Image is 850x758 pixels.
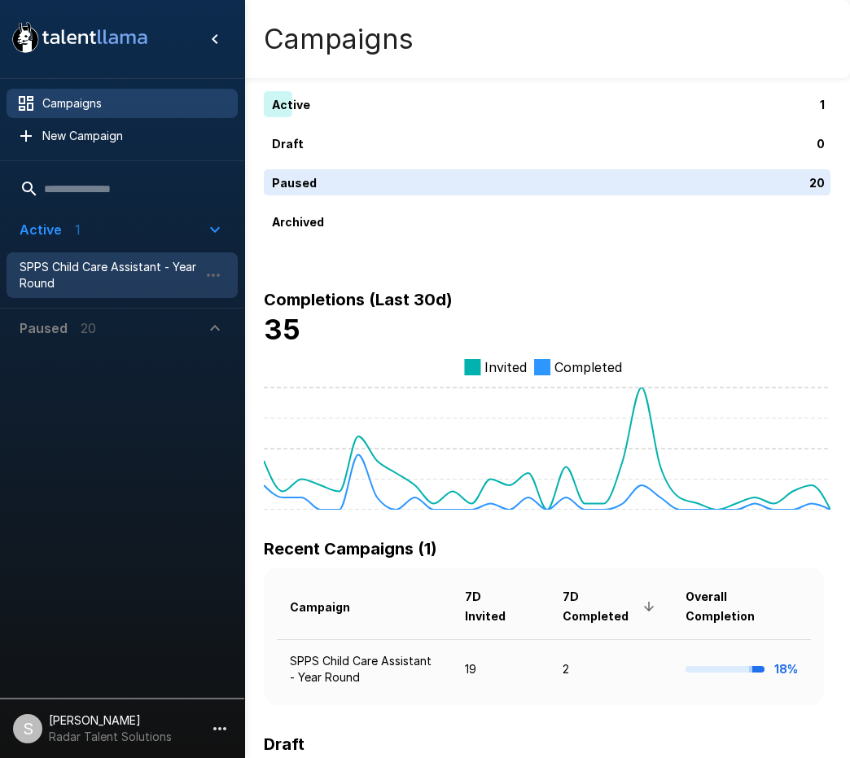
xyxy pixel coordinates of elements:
b: Completions (Last 30d) [264,290,453,309]
td: 2 [550,639,673,699]
span: 7D Invited [465,587,537,626]
p: 1 [820,96,825,113]
h4: Campaigns [264,22,414,56]
p: 20 [809,174,825,191]
b: 35 [264,313,300,346]
b: Draft [264,734,305,754]
td: 19 [452,639,550,699]
span: 7D Completed [563,587,659,626]
td: SPPS Child Care Assistant - Year Round [277,639,452,699]
span: Overall Completion [686,587,798,626]
p: 0 [817,135,825,152]
b: 18% [774,662,798,676]
b: Recent Campaigns (1) [264,539,437,559]
span: Campaign [290,598,371,617]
